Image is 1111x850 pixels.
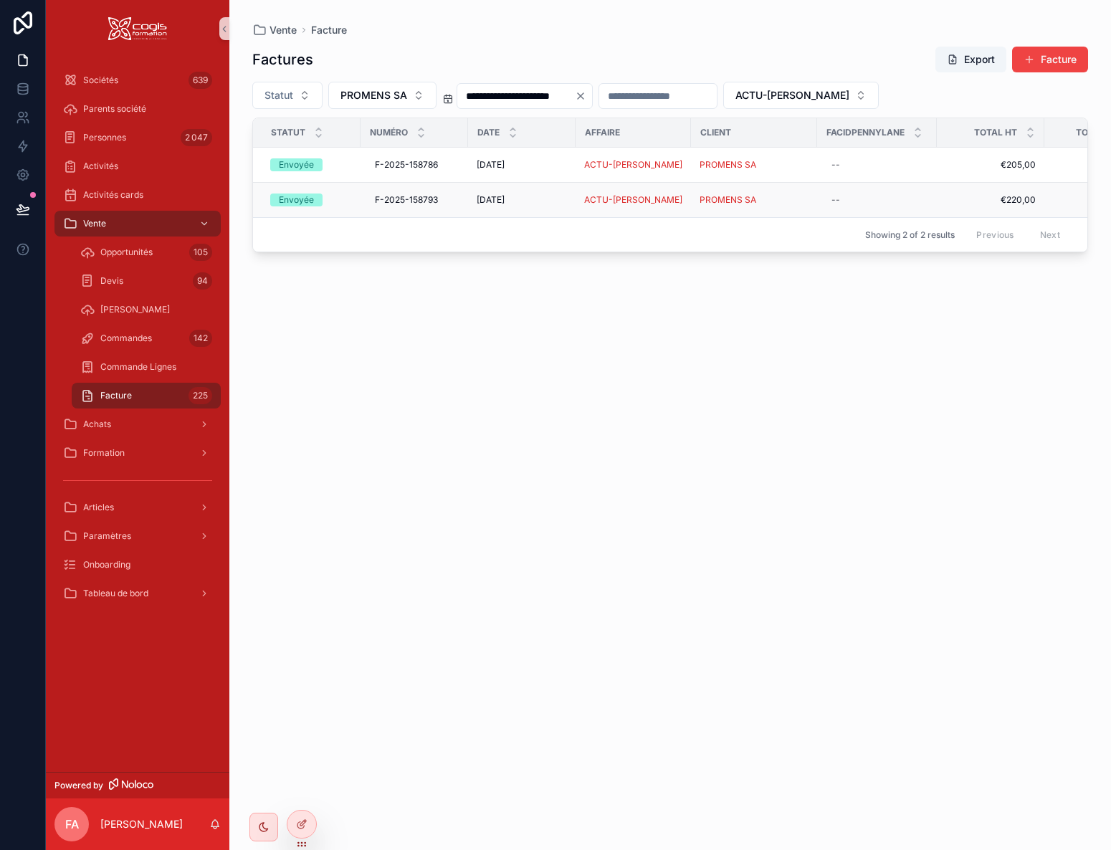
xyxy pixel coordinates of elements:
a: PROMENS SA [700,194,756,206]
a: [PERSON_NAME] [72,297,221,323]
a: Achats [54,411,221,437]
a: Sociétés639 [54,67,221,93]
div: 94 [193,272,212,290]
a: [DATE] [477,159,567,171]
a: -- [826,188,928,211]
span: ACTU-[PERSON_NAME] [735,88,849,102]
a: F-2025-158786 [369,153,459,176]
button: Select Button [252,82,323,109]
div: Envoyée [279,158,314,171]
span: Activités cards [83,189,143,201]
span: Personnes [83,132,126,143]
span: Affaire [585,127,620,138]
a: Commande Lignes [72,354,221,380]
a: ACTU-[PERSON_NAME] [584,194,682,206]
span: Total HT [974,127,1017,138]
span: Tableau de bord [83,588,148,599]
button: Clear [575,90,592,102]
span: Onboarding [83,559,130,570]
h1: Factures [252,49,313,70]
a: [DATE] [477,194,567,206]
span: Showing 2 of 2 results [865,229,955,241]
span: Articles [83,502,114,513]
span: Facture [100,390,132,401]
span: [DATE] [477,194,505,206]
span: FA [65,816,79,833]
div: Envoyée [279,194,314,206]
span: Date [477,127,500,138]
span: Achats [83,419,111,430]
span: [DATE] [477,159,505,171]
a: Onboarding [54,552,221,578]
button: Facture [1012,47,1088,72]
div: 225 [189,387,212,404]
span: FacIdPennylane [826,127,905,138]
div: 639 [189,72,212,89]
span: Opportunités [100,247,153,258]
button: Select Button [328,82,437,109]
span: Sociétés [83,75,118,86]
a: ACTU-[PERSON_NAME] [584,159,682,171]
a: Vente [252,23,297,37]
p: [PERSON_NAME] [100,817,183,831]
a: Paramètres [54,523,221,549]
div: 105 [189,244,212,261]
a: Devis94 [72,268,221,294]
span: Vente [83,218,106,229]
a: -- [826,153,928,176]
a: Activités [54,153,221,179]
a: Envoyée [270,158,352,171]
a: Facture [311,23,347,37]
a: Personnes2 047 [54,125,221,151]
a: Powered by [46,772,229,798]
a: Facture225 [72,383,221,409]
span: Commandes [100,333,152,344]
span: [PERSON_NAME] [100,304,170,315]
div: 142 [189,330,212,347]
a: €220,00 [945,194,1036,206]
a: F-2025-158793 [369,188,459,211]
a: Tableau de bord [54,581,221,606]
div: 2 047 [181,129,212,146]
a: €205,00 [945,159,1036,171]
button: Select Button [723,82,879,109]
span: Formation [83,447,125,459]
button: Export [935,47,1006,72]
span: Statut [264,88,293,102]
a: PROMENS SA [700,194,809,206]
span: Client [700,127,731,138]
a: Vente [54,211,221,237]
span: PROMENS SA [340,88,407,102]
a: Activités cards [54,182,221,208]
span: Vente [270,23,297,37]
div: -- [831,194,840,206]
a: Commandes142 [72,325,221,351]
div: -- [831,159,840,171]
span: F-2025-158793 [375,194,438,206]
a: Envoyée [270,194,352,206]
img: App logo [108,17,167,40]
span: Commande Lignes [100,361,176,373]
span: Numéro [370,127,408,138]
span: Parents société [83,103,146,115]
span: F-2025-158786 [375,159,438,171]
span: Devis [100,275,123,287]
span: Statut [271,127,305,138]
a: PROMENS SA [700,159,756,171]
span: Powered by [54,780,103,791]
span: Paramètres [83,530,131,542]
a: Parents société [54,96,221,122]
a: PROMENS SA [700,159,809,171]
div: scrollable content [46,57,229,625]
a: Articles [54,495,221,520]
